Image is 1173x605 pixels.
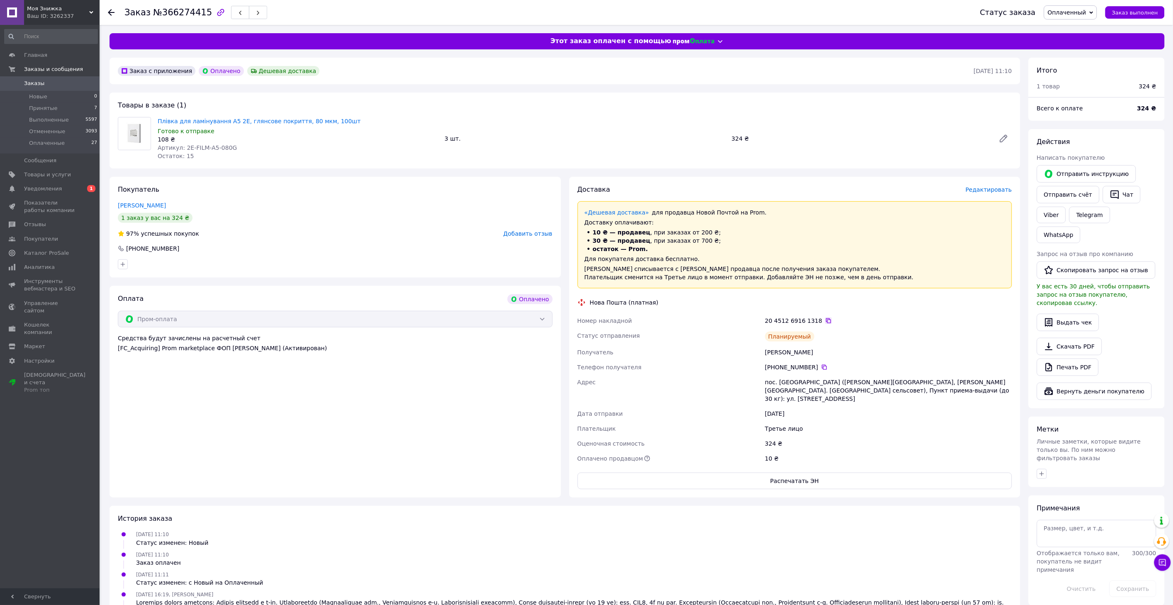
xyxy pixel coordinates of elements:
[1037,504,1080,512] span: Примечания
[1037,359,1099,376] a: Печать PDF
[1037,251,1134,257] span: Запрос на отзыв про компанию
[578,455,644,462] span: Оплачено продавцом
[1037,227,1080,243] a: WhatsApp
[136,578,263,587] div: Статус изменен: с Новый на Оплаченный
[728,133,992,144] div: 324 ₴
[24,343,45,350] span: Маркет
[158,153,194,159] span: Остаток: 15
[24,157,56,164] span: Сообщения
[24,300,77,315] span: Управление сайтом
[24,278,77,293] span: Инструменты вебмастера и SEO
[85,128,97,135] span: 3093
[1037,66,1057,74] span: Итого
[85,116,97,124] span: 5597
[578,473,1012,489] button: Распечатать ЭН
[585,209,649,216] a: «Дешевая доставка»
[118,202,166,209] a: [PERSON_NAME]
[585,255,1005,263] div: Для покупателя доставка бесплатно.
[24,249,69,257] span: Каталог ProSale
[578,410,623,417] span: Дата отправки
[118,344,553,352] div: [FC_Acquiring] Prom marketplace ФОП [PERSON_NAME] (Активирован)
[4,29,98,44] input: Поиск
[578,185,610,193] span: Доставка
[765,363,1012,371] div: [PHONE_NUMBER]
[24,263,55,271] span: Аналитика
[1132,550,1156,556] span: 300 / 300
[158,128,215,134] span: Готово к отправке
[966,186,1012,193] span: Редактировать
[118,334,553,352] div: Средства будут зачислены на расчетный счет
[24,321,77,336] span: Кошелек компании
[29,116,69,124] span: Выполненные
[578,332,640,339] span: Статус отправления
[158,144,237,151] span: Артикул: 2E-FILM-A5-080G
[995,130,1012,147] a: Редактировать
[1037,154,1105,161] span: Написать покупателю
[578,425,616,432] span: Плательщик
[763,345,1014,360] div: [PERSON_NAME]
[585,228,1005,237] li: , при заказах от 200 ₴;
[24,185,62,193] span: Уведомления
[551,37,671,46] span: Этот заказ оплачен с помощью
[24,235,58,243] span: Покупатели
[765,317,1012,325] div: 20 4512 6916 1318
[136,539,208,547] div: Статус изменен: Новый
[118,295,144,302] span: Оплата
[87,185,95,192] span: 1
[118,213,193,223] div: 1 заказ у вас на 324 ₴
[763,451,1014,466] div: 10 ₴
[763,436,1014,451] div: 324 ₴
[27,5,89,12] span: Моя Знижка
[578,317,632,324] span: Номер накладной
[158,118,361,124] a: Плівка для ламінування A5 2E, глянсове покриття, 80 мкм, 100шт
[1069,207,1110,223] a: Telegram
[585,218,1005,227] div: Доставку оплачивают:
[763,406,1014,421] div: [DATE]
[199,66,244,76] div: Оплачено
[126,230,139,237] span: 97%
[1037,314,1099,331] button: Выдать чек
[578,364,642,371] span: Телефон получателя
[593,229,651,236] span: 10 ₴ — продавец
[765,332,815,342] div: Планируемый
[593,237,651,244] span: 30 ₴ — продавец
[29,93,47,100] span: Новые
[763,421,1014,436] div: Третье лицо
[1139,82,1156,90] div: 324 ₴
[1037,207,1066,223] a: Viber
[24,357,54,365] span: Настройки
[1048,9,1086,16] span: Оплаченный
[136,559,181,567] div: Заказ оплачен
[94,93,97,100] span: 0
[1037,105,1083,112] span: Всего к оплате
[91,139,97,147] span: 27
[29,105,58,112] span: Принятые
[158,135,438,144] div: 108 ₴
[24,371,85,394] span: [DEMOGRAPHIC_DATA] и счета
[441,133,729,144] div: 3 шт.
[1037,550,1120,573] span: Отображается только вам, покупатель не видит примечания
[136,532,169,537] span: [DATE] 11:10
[1154,554,1171,571] button: Чат с покупателем
[578,349,614,356] span: Получатель
[29,139,65,147] span: Оплаченные
[1037,186,1100,203] button: Отправить счёт
[136,552,169,558] span: [DATE] 11:10
[118,515,172,522] span: История заказа
[507,294,552,304] div: Оплачено
[585,237,1005,245] li: , при заказах от 700 ₴;
[503,230,552,237] span: Добавить отзыв
[1037,338,1102,355] a: Скачать PDF
[1037,138,1070,146] span: Действия
[1037,165,1136,183] button: Отправить инструкцию
[124,7,151,17] span: Заказ
[118,229,199,238] div: успешных покупок
[24,221,46,228] span: Отзывы
[1037,283,1150,306] span: У вас есть 30 дней, чтобы отправить запрос на отзыв покупателю, скопировав ссылку.
[588,298,661,307] div: Нова Пошта (платная)
[1112,10,1158,16] span: Заказ выполнен
[1037,261,1156,279] button: Скопировать запрос на отзыв
[118,123,151,144] img: Плівка для ламінування A5 2E, глянсове покриття, 80 мкм, 100шт
[24,51,47,59] span: Главная
[29,128,65,135] span: Отмененные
